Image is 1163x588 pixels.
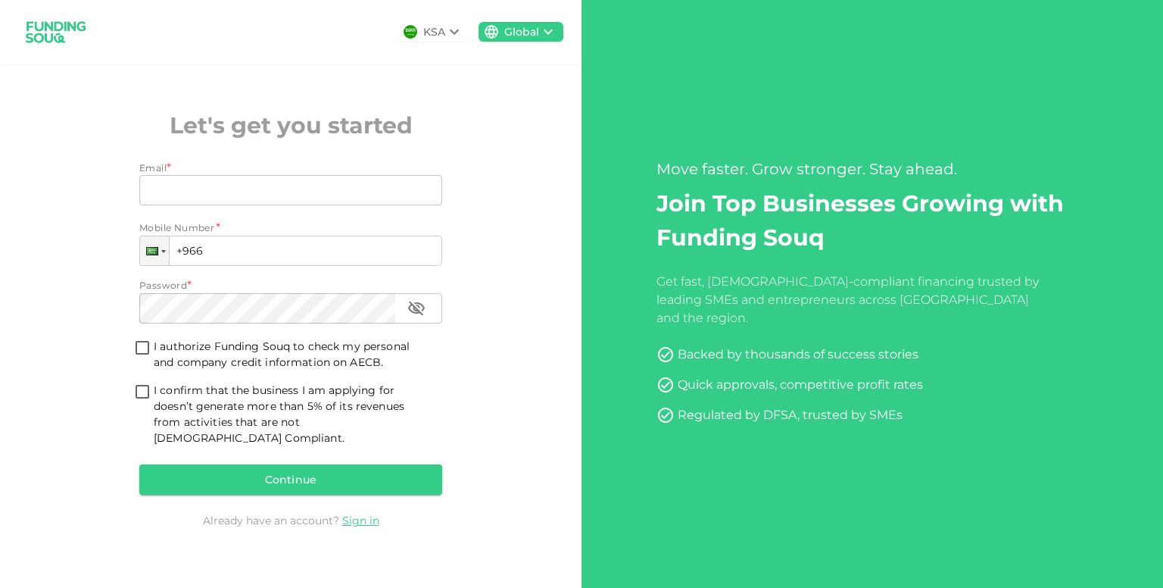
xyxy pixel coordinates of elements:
[656,158,1088,180] div: Move faster. Grow stronger. Stay ahead.
[140,236,169,265] div: Saudi Arabia: + 966
[404,25,417,39] img: flag-sa.b9a346574cdc8950dd34b50780441f57.svg
[139,162,167,174] span: Email
[154,383,430,446] span: I confirm that the business I am applying for doesn’t generate more than 5% of its revenues from ...
[139,513,442,528] div: Already have an account?
[18,12,94,52] img: logo
[423,24,445,40] div: KSA
[131,383,154,403] span: shariahTandCAccepted
[139,280,187,291] span: Password
[139,293,395,324] input: password
[139,236,442,266] input: 1 (702) 123-4567
[678,406,903,424] div: Regulated by DFSA, trusted by SMEs
[139,175,426,205] input: email
[678,376,923,394] div: Quick approvals, competitive profit rates
[139,464,442,495] button: Continue
[678,346,918,364] div: Backed by thousands of success stories
[154,339,410,369] span: I authorize Funding Souq to check my personal and company credit information on AECB.
[504,24,539,40] div: Global
[656,273,1045,327] div: Get fast, [DEMOGRAPHIC_DATA]-compliant financing trusted by leading SMEs and entrepreneurs across...
[131,339,154,359] span: termsConditionsForInvestmentsAccepted
[342,514,379,527] a: Sign in
[139,220,214,236] span: Mobile Number
[656,186,1088,255] h2: Join Top Businesses Growing with Funding Souq
[139,108,442,142] h2: Let's get you started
